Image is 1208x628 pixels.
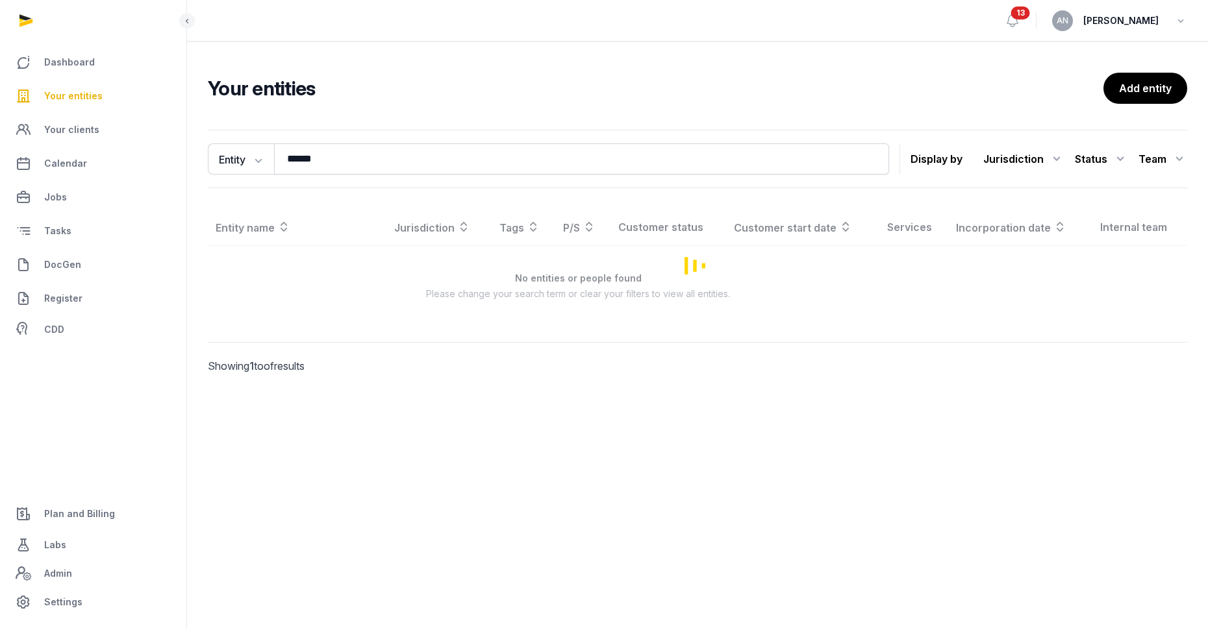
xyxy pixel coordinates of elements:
a: Calendar [10,148,176,179]
span: Plan and Billing [44,506,115,522]
span: CDD [44,322,64,337]
button: Entity [208,143,274,175]
div: Loading [208,209,1187,321]
span: AN [1057,17,1068,25]
span: Jobs [44,189,67,205]
a: Dashboard [10,47,176,78]
div: Jurisdiction [983,149,1064,169]
span: [PERSON_NAME] [1083,13,1159,29]
h2: Your entities [208,77,1103,100]
a: Tasks [10,215,176,247]
span: Dashboard [44,54,95,70]
a: Admin [10,561,176,586]
p: Showing to of results [208,343,437,389]
span: Register [44,291,82,306]
a: Labs [10,529,176,561]
span: Tasks [44,223,71,239]
a: CDD [10,317,176,343]
p: Display by [911,149,963,169]
span: 13 [1011,6,1030,19]
button: AN [1052,10,1073,31]
a: Your clients [10,114,176,145]
div: Team [1139,149,1187,169]
a: Jobs [10,182,176,213]
div: Status [1075,149,1128,169]
a: Your entities [10,80,176,112]
a: Plan and Billing [10,498,176,529]
span: Labs [44,537,66,553]
span: Settings [44,594,82,610]
span: Admin [44,566,72,581]
span: Your entities [44,88,103,104]
span: Your clients [44,122,99,138]
a: Register [10,283,176,314]
a: Add entity [1103,73,1187,104]
span: 1 [249,359,254,372]
a: DocGen [10,249,176,280]
a: Settings [10,586,176,618]
span: Calendar [44,156,87,171]
span: DocGen [44,257,81,272]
